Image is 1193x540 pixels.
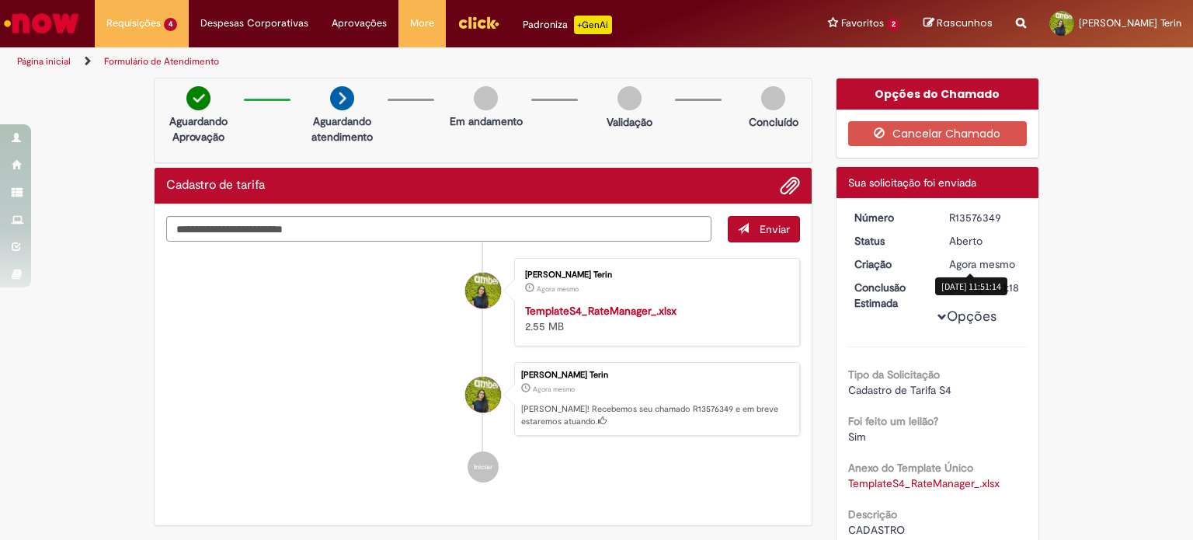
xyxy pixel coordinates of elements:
[780,176,800,196] button: Adicionar anexos
[574,16,612,34] p: +GenAi
[949,257,1015,271] span: Agora mesmo
[523,16,612,34] div: Padroniza
[166,362,800,437] li: Danielle Bueno Terin
[166,179,265,193] h2: Cadastro de tarifa Histórico de tíquete
[525,304,676,318] a: TemplateS4_RateManager_.xlsx
[949,233,1021,249] div: Aberto
[935,277,1007,295] div: [DATE] 11:51:14
[533,385,575,394] time: 29/09/2025 11:51:14
[848,121,1028,146] button: Cancelar Chamado
[161,113,236,145] p: Aguardando Aprovação
[848,368,940,381] b: Tipo da Solicitação
[848,507,897,521] b: Descrição
[521,403,791,427] p: [PERSON_NAME]! Recebemos seu chamado R13576349 e em breve estaremos atuando.
[923,16,993,31] a: Rascunhos
[728,216,800,242] button: Enviar
[949,210,1021,225] div: R13576349
[1079,16,1181,30] span: [PERSON_NAME] Terin
[164,18,177,31] span: 4
[848,476,1000,490] a: Download de TemplateS4_RateManager_.xlsx
[841,16,884,31] span: Favoritos
[843,256,938,272] dt: Criação
[848,461,973,475] b: Anexo do Template Único
[474,86,498,110] img: img-circle-grey.png
[12,47,784,76] ul: Trilhas de página
[2,8,82,39] img: ServiceNow
[465,377,501,413] div: Danielle Bueno Terin
[521,371,791,380] div: [PERSON_NAME] Terin
[848,523,905,537] span: CADASTRO
[607,114,652,130] p: Validação
[200,16,308,31] span: Despesas Corporativas
[848,414,938,428] b: Foi feito um leilão?
[848,176,976,190] span: Sua solicitação foi enviada
[937,16,993,30] span: Rascunhos
[843,233,938,249] dt: Status
[848,383,951,397] span: Cadastro de Tarifa S4
[186,86,210,110] img: check-circle-green.png
[525,270,784,280] div: [PERSON_NAME] Terin
[949,256,1021,272] div: 29/09/2025 11:51:14
[457,11,499,34] img: click_logo_yellow_360x200.png
[836,78,1039,110] div: Opções do Chamado
[887,18,900,31] span: 2
[450,113,523,129] p: Em andamento
[104,55,219,68] a: Formulário de Atendimento
[843,210,938,225] dt: Número
[304,113,380,145] p: Aguardando atendimento
[760,222,790,236] span: Enviar
[537,284,579,294] span: Agora mesmo
[330,86,354,110] img: arrow-next.png
[537,284,579,294] time: 29/09/2025 11:51:11
[332,16,387,31] span: Aprovações
[410,16,434,31] span: More
[17,55,71,68] a: Página inicial
[749,114,798,130] p: Concluído
[533,385,575,394] span: Agora mesmo
[465,273,501,308] div: Danielle Bueno Terin
[166,242,800,499] ul: Histórico de tíquete
[761,86,785,110] img: img-circle-grey.png
[106,16,161,31] span: Requisições
[843,280,938,311] dt: Conclusão Estimada
[525,303,784,334] div: 2.55 MB
[166,216,711,242] textarea: Digite sua mensagem aqui...
[848,430,866,444] span: Sim
[617,86,642,110] img: img-circle-grey.png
